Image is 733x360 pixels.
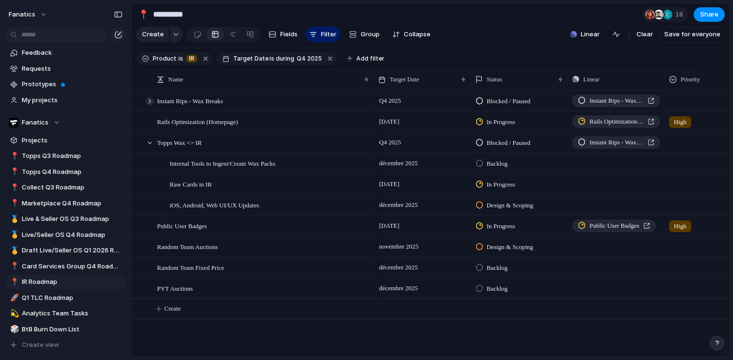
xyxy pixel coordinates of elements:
[572,219,656,232] a: Public User Badges
[22,199,123,208] span: Marketplace Q4 Roadmap
[341,52,390,65] button: Add filter
[10,198,17,209] div: 📍
[157,137,202,148] span: Topps Wax <> IR
[344,27,384,42] button: Group
[5,291,126,305] div: 🚀Q1 TLC Roadmap
[184,53,199,64] button: IR
[157,95,223,106] span: Instant Rips - Wax Breaks
[5,165,126,179] div: 📍Topps Q4 Roadmap
[5,275,126,289] a: 📍IR Roadmap
[377,282,420,294] span: décembre 2025
[377,95,403,107] span: Q4 2025
[170,178,212,189] span: Raw Cards in IR
[377,137,403,148] span: Q4 2025
[5,196,126,211] a: 📍Marketplace Q4 Roadmap
[22,325,123,334] span: BtB Burn Down List
[10,245,17,256] div: 🥇
[5,133,126,148] a: Projects
[5,115,126,130] button: Fanatics
[274,54,294,63] span: during
[22,293,123,303] span: Q1 TLC Roadmap
[10,166,17,177] div: 📍
[10,277,17,288] div: 📍
[5,322,126,337] a: 🎲BtB Burn Down List
[5,259,126,274] a: 📍Card Services Group Q4 Roadmap
[572,115,660,128] a: Rails Optimization (Homepage)
[157,282,193,294] span: PYT Auctions
[22,118,48,127] span: Fanatics
[233,54,269,63] span: Target Date
[10,214,17,225] div: 🥇
[404,30,430,39] span: Collapse
[9,309,18,318] button: 💫
[22,79,123,89] span: Prototypes
[295,53,324,64] button: Q4 2025
[22,167,123,177] span: Topps Q4 Roadmap
[487,117,515,127] span: In Progress
[9,325,18,334] button: 🎲
[22,262,123,271] span: Card Services Group Q4 Roadmap
[633,27,657,42] button: Clear
[10,324,17,335] div: 🎲
[9,167,18,177] button: 📍
[487,96,530,106] span: Blocked / Paused
[176,53,185,64] button: is
[5,228,126,242] a: 🥇Live/Seller OS Q4 Roadmap
[305,27,340,42] button: Filter
[361,30,380,39] span: Group
[22,95,123,105] span: My projects
[675,10,686,19] span: 18
[157,241,218,252] span: Random Team Auctions
[590,138,644,147] span: Instant Rips - Wax Breaks
[377,157,420,169] span: décembre 2025
[321,30,336,39] span: Filter
[9,151,18,161] button: 📍
[136,7,151,22] button: 📍
[5,306,126,321] div: 💫Analytics Team Tasks
[9,230,18,240] button: 🥇
[5,62,126,76] a: Requests
[674,221,686,231] span: High
[9,293,18,303] button: 🚀
[5,93,126,108] a: My projects
[572,94,660,107] a: Instant Rips - Wax Breaks
[10,229,17,240] div: 🥇
[681,75,700,84] span: Priority
[297,54,322,63] span: Q4 2025
[5,212,126,226] div: 🥇Live & Seller OS Q3 Roadmap
[377,262,420,273] span: décembre 2025
[168,75,183,84] span: Name
[388,27,434,42] button: Collapse
[22,214,123,224] span: Live & Seller OS Q3 Roadmap
[487,138,530,148] span: Blocked / Paused
[487,242,533,252] span: Design & Scoping
[265,27,302,42] button: Fields
[9,199,18,208] button: 📍
[157,220,207,231] span: Public User Badges
[377,178,402,190] span: [DATE]
[9,10,35,19] span: fanatics
[4,7,52,22] button: fanatics
[5,180,126,195] a: 📍Collect Q3 Roadmap
[157,262,224,273] span: Random Team Fixed Price
[280,30,298,39] span: Fields
[5,77,126,92] a: Prototypes
[356,54,384,63] span: Add filter
[664,30,720,39] span: Save for everyone
[583,75,600,84] span: Linear
[22,151,123,161] span: Topps Q3 Roadmap
[590,221,639,231] span: Public User Badges
[390,75,419,84] span: Target Date
[22,48,123,58] span: Feedback
[5,149,126,163] a: 📍Topps Q3 Roadmap
[269,53,296,64] button: isduring
[487,75,502,84] span: Status
[487,180,515,189] span: In Progress
[581,30,600,39] span: Linear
